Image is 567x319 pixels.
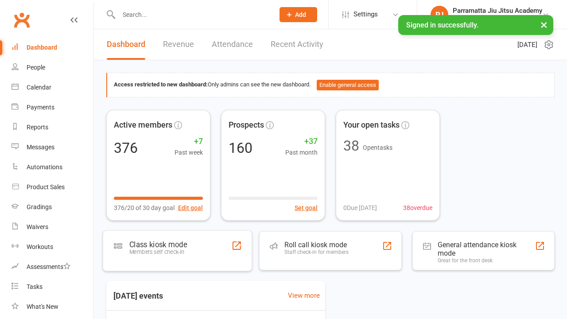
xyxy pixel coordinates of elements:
[12,78,93,97] a: Calendar
[431,6,448,23] div: PJ
[129,240,187,249] div: Class kiosk mode
[27,84,51,91] div: Calendar
[284,249,349,255] div: Staff check-in for members
[12,277,93,297] a: Tasks
[116,8,268,21] input: Search...
[280,7,317,22] button: Add
[284,241,349,249] div: Roll call kiosk mode
[517,39,537,50] span: [DATE]
[27,203,52,210] div: Gradings
[229,119,264,132] span: Prospects
[114,141,138,155] div: 376
[114,81,208,88] strong: Access restricted to new dashboard:
[12,197,93,217] a: Gradings
[106,288,170,304] h3: [DATE] events
[453,7,542,15] div: Parramatta Jiu Jitsu Academy
[12,157,93,177] a: Automations
[295,11,306,18] span: Add
[285,135,318,148] span: +37
[12,237,93,257] a: Workouts
[27,44,57,51] div: Dashboard
[27,124,48,131] div: Reports
[175,135,203,148] span: +7
[285,148,318,157] span: Past month
[27,223,48,230] div: Waivers
[27,144,54,151] div: Messages
[12,137,93,157] a: Messages
[163,29,194,60] a: Revenue
[129,249,187,255] div: Members self check-in
[12,117,93,137] a: Reports
[114,80,548,90] div: Only admins can see the new dashboard.
[27,183,65,191] div: Product Sales
[114,119,172,132] span: Active members
[295,203,318,213] button: Set goal
[536,15,552,34] button: ×
[317,80,379,90] button: Enable general access
[27,104,54,111] div: Payments
[438,257,535,264] div: Great for the front desk
[11,9,33,31] a: Clubworx
[27,263,70,270] div: Assessments
[12,97,93,117] a: Payments
[12,38,93,58] a: Dashboard
[27,283,43,290] div: Tasks
[288,290,320,301] a: View more
[363,144,392,151] span: Open tasks
[178,203,203,213] button: Edit goal
[343,203,377,213] span: 0 Due [DATE]
[27,163,62,171] div: Automations
[107,29,145,60] a: Dashboard
[27,64,45,71] div: People
[343,119,400,132] span: Your open tasks
[406,21,478,29] span: Signed in successfully.
[453,15,542,23] div: Parramatta Jiu Jitsu Academy
[343,139,359,153] div: 38
[12,217,93,237] a: Waivers
[114,203,175,213] span: 376/20 of 30 day goal
[12,257,93,277] a: Assessments
[12,177,93,197] a: Product Sales
[353,4,378,24] span: Settings
[271,29,323,60] a: Recent Activity
[12,297,93,317] a: What's New
[403,203,432,213] span: 38 overdue
[175,148,203,157] span: Past week
[12,58,93,78] a: People
[438,241,535,257] div: General attendance kiosk mode
[27,243,53,250] div: Workouts
[212,29,253,60] a: Attendance
[27,303,58,310] div: What's New
[229,141,252,155] div: 160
